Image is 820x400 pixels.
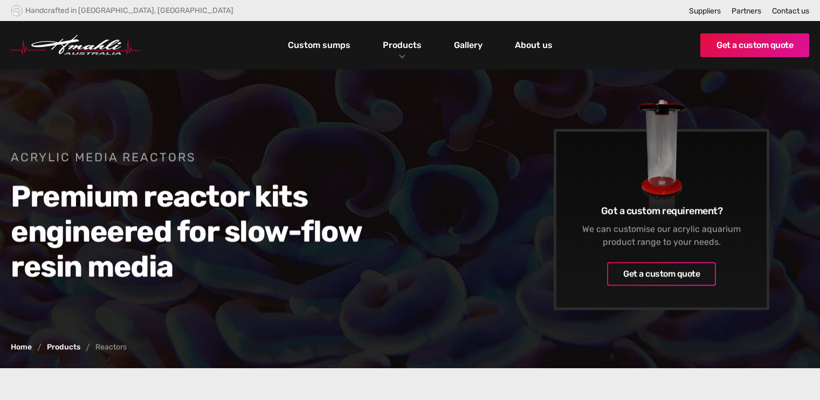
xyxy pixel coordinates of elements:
[732,6,761,16] a: Partners
[573,205,750,218] h6: Got a custom requirement?
[11,149,426,165] h1: Acrylic Media Reactors
[573,78,750,237] img: Reactors
[25,6,233,15] div: Handcrafted in [GEOGRAPHIC_DATA], [GEOGRAPHIC_DATA]
[689,6,721,16] a: Suppliers
[47,344,80,351] a: Products
[512,36,555,54] a: About us
[700,33,809,57] a: Get a custom quote
[11,35,140,56] img: Hmahli Australia Logo
[285,36,353,54] a: Custom sumps
[573,223,750,249] div: We can customise our acrylic aquarium product range to your needs.
[380,37,424,53] a: Products
[451,36,485,54] a: Gallery
[772,6,809,16] a: Contact us
[11,179,426,284] h2: Premium reactor kits engineered for slow-flow resin media
[11,35,140,56] a: home
[11,344,32,351] a: Home
[95,344,127,351] div: Reactors
[375,21,430,70] div: Products
[607,263,716,286] a: Get a custom quote
[623,268,700,281] div: Get a custom quote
